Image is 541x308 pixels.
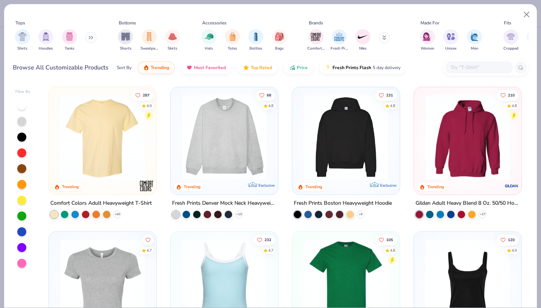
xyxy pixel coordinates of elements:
div: Fits [504,20,511,26]
img: Unisex Image [447,32,455,41]
span: Men [471,46,478,51]
div: Fresh Prints Denver Mock Neck Heavyweight Sweatshirt [172,199,277,208]
img: 01756b78-01f6-4cc6-8d8a-3c30c1a0c8ac [422,95,514,180]
span: 5 day delivery [373,63,400,72]
img: Shirts Image [18,32,27,41]
button: filter button [355,29,370,51]
img: Cropped Image [506,32,515,41]
button: Fresh Prints Flash5 day delivery [319,61,406,74]
img: Comfort Colors logo [139,178,154,193]
button: Like [132,90,154,100]
div: filter for Comfort Colors [307,29,325,51]
button: Close [520,8,534,22]
img: Hoodies Image [42,32,50,41]
button: Like [497,90,518,100]
button: filter button [62,29,77,51]
div: 4.8 [390,103,395,109]
img: flash.gif [325,65,331,71]
button: filter button [38,29,53,51]
img: 91acfc32-fd48-4d6b-bdad-a4c1a30ac3fc [300,95,392,180]
span: Shorts [120,46,131,51]
div: Browse All Customizable Products [13,63,109,72]
div: 4.8 [268,103,274,109]
img: 029b8af0-80e6-406f-9fdc-fdf898547912 [56,95,149,180]
span: Totes [228,46,237,51]
img: Men Image [470,32,479,41]
div: Gildan Adult Heavy Blend 8 Oz. 50/50 Hooded Sweatshirt [416,199,520,208]
img: Hats Image [205,32,213,41]
img: Bottles Image [252,32,260,41]
div: filter for Skirts [165,29,180,51]
img: Shorts Image [121,32,130,41]
button: filter button [443,29,458,51]
span: Cropped [503,46,518,51]
div: filter for Hoodies [38,29,53,51]
span: Tanks [65,46,74,51]
span: Skirts [168,46,177,51]
div: filter for Cropped [503,29,518,51]
span: Sweatpants [141,46,158,51]
span: Most Favorited [194,65,226,71]
button: filter button [307,29,325,51]
span: Shirts [17,46,27,51]
div: filter for Nike [355,29,370,51]
div: Bottoms [119,20,136,26]
span: Top Rated [251,65,272,71]
div: Fresh Prints Boston Heavyweight Hoodie [294,199,392,208]
div: Filter By [15,89,30,95]
img: Skirts Image [168,32,177,41]
div: filter for Bags [272,29,287,51]
span: Trending [151,65,169,71]
div: 4.9 [147,103,152,109]
div: filter for Shorts [118,29,133,51]
div: 4.7 [147,248,152,253]
button: filter button [331,29,348,51]
div: filter for Unisex [443,29,458,51]
img: Bags Image [275,32,283,41]
span: Women [421,46,434,51]
div: filter for Totes [225,29,240,51]
div: filter for Tanks [62,29,77,51]
button: Trending [138,61,175,74]
span: Fresh Prints Flash [332,65,371,71]
button: filter button [467,29,482,51]
span: 232 [264,238,271,242]
span: 120 [508,238,515,242]
button: Like [375,234,397,245]
span: Hats [205,46,213,51]
input: Try "T-Shirt" [450,63,508,72]
div: filter for Fresh Prints [331,29,348,51]
div: filter for Bottles [248,29,263,51]
span: Exclusive [380,183,396,188]
div: Comfort Colors Adult Heavyweight T-Shirt [50,199,152,208]
button: filter button [420,29,435,51]
button: filter button [141,29,158,51]
span: Hoodies [39,46,53,51]
span: + 37 [479,212,485,217]
span: 105 [386,238,393,242]
button: filter button [272,29,287,51]
span: + 10 [236,212,242,217]
div: Accessories [202,20,227,26]
span: Comfort Colors [307,46,325,51]
button: Top Rated [237,61,278,74]
div: Brands [309,20,323,26]
button: filter button [201,29,216,51]
button: filter button [225,29,240,51]
img: most_fav.gif [186,65,192,71]
span: Bags [275,46,284,51]
img: trending.gif [143,65,149,71]
span: Unisex [445,46,456,51]
span: + 60 [115,212,120,217]
img: Totes Image [228,32,237,41]
div: Tops [15,20,25,26]
div: filter for Shirts [15,29,30,51]
span: 210 [508,93,515,97]
button: filter button [248,29,263,51]
span: 68 [267,93,271,97]
div: 4.8 [512,103,517,109]
img: Comfort Colors Image [310,31,322,42]
img: TopRated.gif [243,65,249,71]
div: Made For [420,20,439,26]
div: filter for Men [467,29,482,51]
